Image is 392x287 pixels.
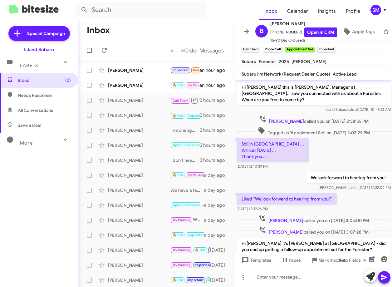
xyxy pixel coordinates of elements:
[108,157,170,163] div: [PERSON_NAME]
[204,217,230,223] div: a day ago
[170,96,200,104] div: No problem!
[184,47,224,54] span: Older Messages
[173,203,200,207] span: Appointment Set
[259,59,276,64] span: Forester
[306,255,351,266] button: Mark Inactive
[65,77,71,83] span: (2)
[210,248,226,252] span: Important
[181,47,184,54] span: »
[170,111,200,119] div: Enjoy your vacation [PERSON_NAME]! We can be back in touch at a more convenient time.
[170,276,210,284] div: Great! We look forward to seeing you then. Have a great weekend!
[108,232,170,238] div: [PERSON_NAME]
[200,127,230,133] div: 2 hours ago
[108,187,170,193] div: [PERSON_NAME]
[235,255,276,266] button: Templates
[260,26,264,36] span: B
[256,226,371,235] span: called you on [DATE] 3:07:28 PM
[208,278,235,282] span: Appointment Set
[200,157,230,163] div: 3 hours ago
[237,206,268,211] span: [DATE] 12:32:26 PM
[170,231,204,239] div: Great! See you then!
[257,115,371,124] span: called you on [DATE] 2:58:55 PM
[76,2,207,17] input: Search
[204,187,230,193] div: a day ago
[108,277,170,283] div: [PERSON_NAME]
[173,278,183,282] span: 🔥 Hot
[18,92,71,98] span: Needs Response
[170,67,199,74] div: I know the car has a lot of equity and will sell for over 30k. So either I have a deal walking in...
[289,255,301,266] span: Pause
[210,262,230,268] div: [DATE]
[270,37,337,43] span: 15-90 Day Old Leads
[237,82,391,105] p: Hi [PERSON_NAME] this is [PERSON_NAME], Manager at [GEOGRAPHIC_DATA]. I saw you connected with us...
[27,30,65,37] span: Special Campaign
[108,97,170,103] div: [PERSON_NAME]
[108,112,170,118] div: [PERSON_NAME]
[313,2,341,20] span: Insights
[20,140,33,146] span: More
[242,47,260,52] small: Call Them
[170,187,204,193] div: We have a few in stock, here is a link! [URL][DOMAIN_NAME]
[276,255,306,266] button: Pause
[237,138,309,162] p: Still in [GEOGRAPHIC_DATA] ... Will call [DATE] ... Thank you ...
[240,255,271,266] span: Templates
[325,107,391,112] span: Island Subaru [DATE] 10:48:31 AM
[319,185,391,190] span: [PERSON_NAME] [DATE] 12:32:09 PM
[108,217,170,223] div: [PERSON_NAME]
[338,255,368,266] span: Auto Fields
[365,5,385,15] button: SM
[187,173,205,177] span: Try Pausing
[108,67,170,73] div: [PERSON_NAME]
[333,71,357,77] span: Active Lead
[18,122,41,128] span: Save a Deal
[170,171,204,179] div: Great, we look forward to hearing from you!
[352,26,375,37] span: Apply Tags
[187,114,215,118] span: Appointment Set
[195,263,211,267] span: Important
[210,277,230,283] div: [DATE]
[255,127,372,136] span: Tagged as 'Appointment Set' on [DATE] 2:03:29 PM
[259,2,282,20] span: Inbox
[269,229,304,235] span: [PERSON_NAME]
[282,2,313,20] a: Calendar
[170,82,199,89] div: Not interested now
[341,2,365,20] span: Profile
[318,255,346,266] span: Mark Inactive
[170,157,200,163] div: I don't need a car
[187,233,215,237] span: Appointment Set
[166,44,177,57] button: Previous
[187,83,205,87] span: Try Pausing
[347,107,358,112] span: said at
[170,47,174,54] span: «
[237,193,337,205] p: Liked “We look forward to hearing from you!”
[268,218,303,223] span: [PERSON_NAME]
[200,97,230,103] div: 2 hours ago
[199,67,230,73] div: an hour ago
[370,5,381,15] div: SM
[18,77,71,83] span: Inbox
[337,26,380,37] button: Apply Tags
[87,25,110,35] h1: Inbox
[108,142,170,148] div: [PERSON_NAME]
[173,233,183,237] span: 🔥 Hot
[167,44,228,57] nav: Page navigation example
[20,63,38,68] span: Labels
[304,27,337,37] a: Open in CRM
[108,202,170,208] div: [PERSON_NAME]
[285,47,315,52] small: Appointment Set
[173,68,189,72] span: Important
[170,141,200,149] div: I have an appt w Sebastian [DATE]. Thank you.
[279,59,289,64] span: 2025
[170,201,204,209] div: Good Morning [PERSON_NAME]! Thank you for letting me know. We are here for you whenever you're re...
[242,59,256,64] span: Subaru
[204,232,230,238] div: a day ago
[108,262,170,268] div: [PERSON_NAME]
[173,248,191,252] span: Try Pausing
[177,44,228,57] button: Next
[292,59,326,64] span: [PERSON_NAME]
[108,247,170,253] div: [PERSON_NAME]
[200,112,230,118] div: 2 hours ago
[173,143,200,147] span: Appointment Set
[193,68,219,72] span: Needs Response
